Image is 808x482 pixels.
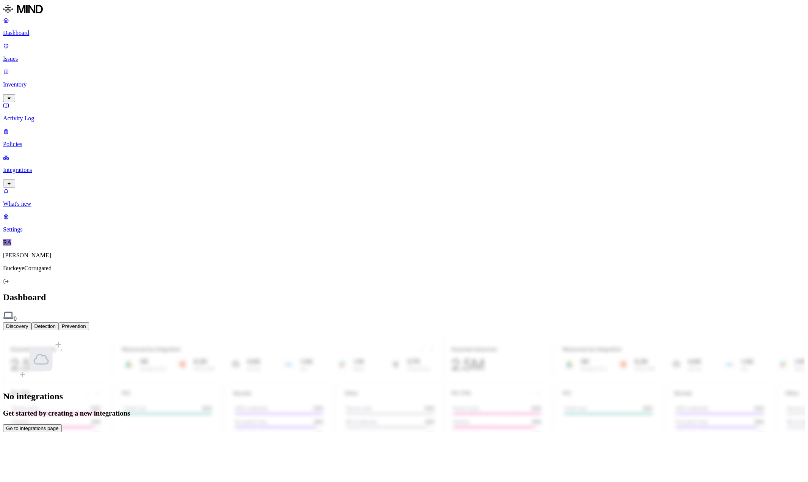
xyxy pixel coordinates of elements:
[3,167,805,173] p: Integrations
[3,3,805,17] a: MIND
[59,322,89,330] button: Prevention
[3,409,805,417] h3: Get started by creating a new integrations
[3,3,43,15] img: MIND
[3,115,805,122] p: Activity Log
[3,292,805,302] h2: Dashboard
[3,154,805,186] a: Integrations
[14,315,17,322] span: 0
[3,265,805,272] p: BuckeyeCorrugated
[3,424,62,432] button: Go to integrations page
[3,17,805,36] a: Dashboard
[3,187,805,207] a: What's new
[31,322,59,330] button: Detection
[3,102,805,122] a: Activity Log
[3,55,805,62] p: Issues
[3,200,805,207] p: What's new
[3,310,14,321] img: endpoint.svg
[3,30,805,36] p: Dashboard
[18,336,64,382] img: integrations-empty-state.svg
[3,128,805,148] a: Policies
[3,141,805,148] p: Policies
[3,322,31,330] button: Discovery
[3,213,805,233] a: Settings
[3,391,805,402] h1: No integrations
[3,239,11,246] span: RA
[3,81,805,88] p: Inventory
[3,226,805,233] p: Settings
[3,43,805,62] a: Issues
[3,68,805,101] a: Inventory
